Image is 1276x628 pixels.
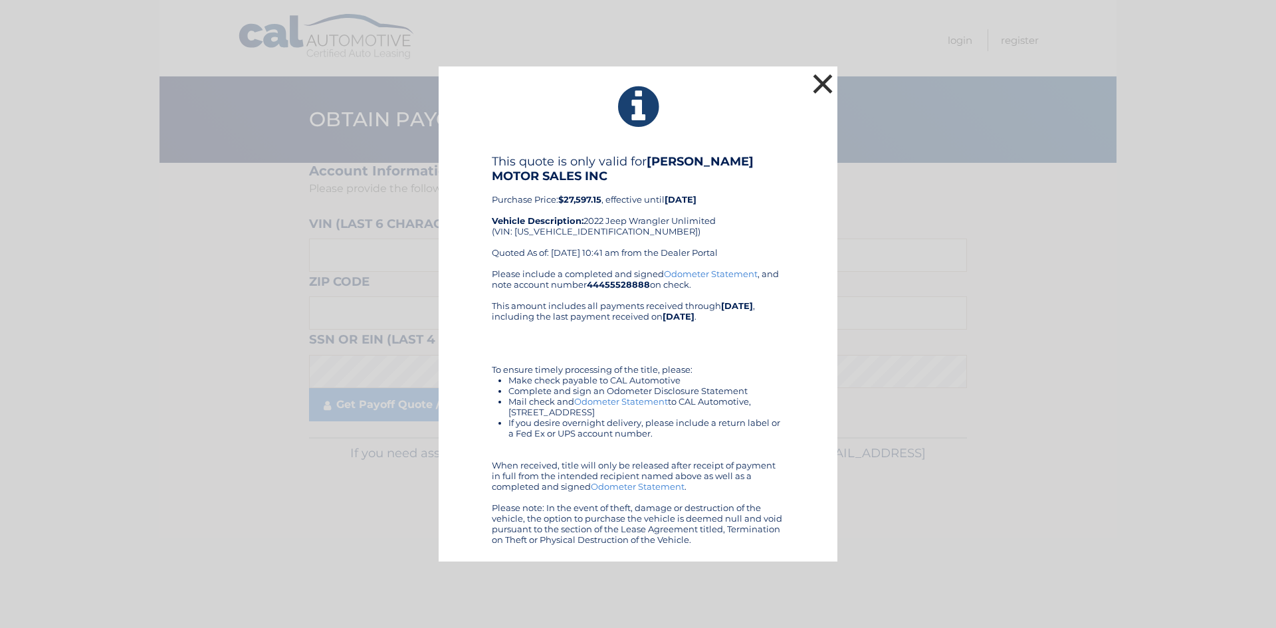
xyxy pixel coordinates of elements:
a: Odometer Statement [591,481,685,492]
li: Mail check and to CAL Automotive, [STREET_ADDRESS] [508,396,784,417]
a: Odometer Statement [664,268,758,279]
b: [PERSON_NAME] MOTOR SALES INC [492,154,754,183]
b: [DATE] [721,300,753,311]
li: Make check payable to CAL Automotive [508,375,784,385]
li: Complete and sign an Odometer Disclosure Statement [508,385,784,396]
b: $27,597.15 [558,194,601,205]
b: [DATE] [665,194,696,205]
b: [DATE] [663,311,694,322]
h4: This quote is only valid for [492,154,784,183]
b: 44455528888 [587,279,650,290]
div: Please include a completed and signed , and note account number on check. This amount includes al... [492,268,784,545]
strong: Vehicle Description: [492,215,584,226]
a: Odometer Statement [574,396,668,407]
div: Purchase Price: , effective until 2022 Jeep Wrangler Unlimited (VIN: [US_VEHICLE_IDENTIFICATION_N... [492,154,784,268]
button: × [809,70,836,97]
li: If you desire overnight delivery, please include a return label or a Fed Ex or UPS account number. [508,417,784,439]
